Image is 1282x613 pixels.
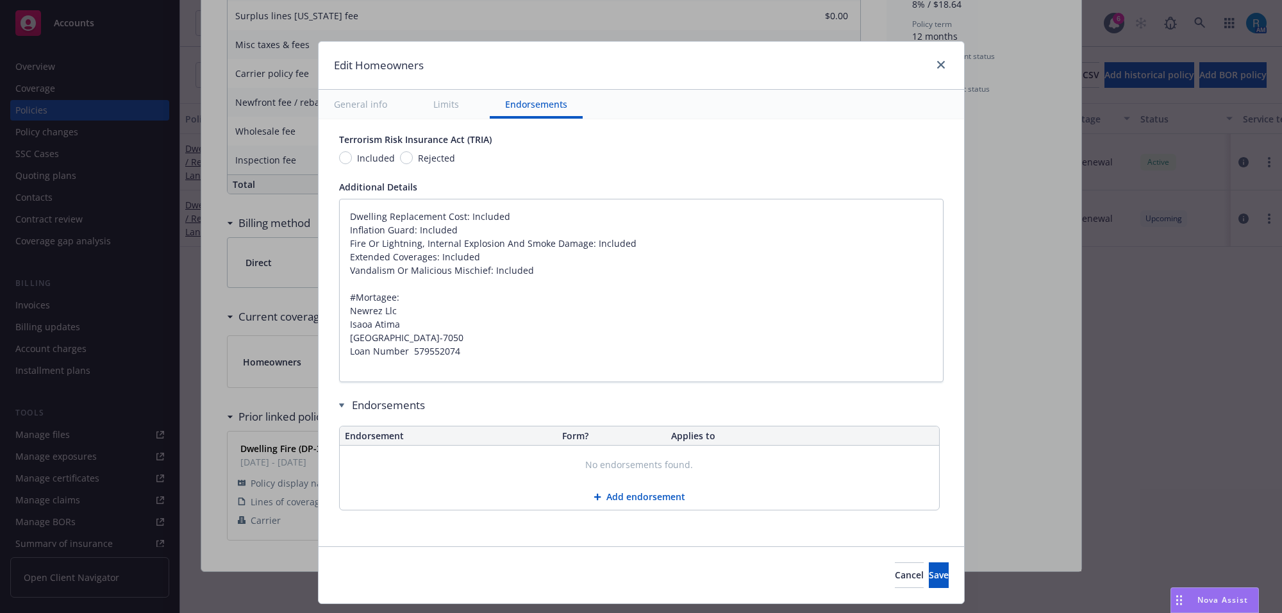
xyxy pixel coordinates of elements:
[418,90,474,119] button: Limits
[666,426,938,446] th: Applies to
[557,426,666,446] th: Form?
[1170,587,1259,613] button: Nova Assist
[418,151,455,165] span: Rejected
[339,398,940,413] div: Endorsements
[339,151,352,164] input: Included
[1197,594,1248,605] span: Nova Assist
[319,90,403,119] button: General info
[490,90,583,119] button: Endorsements
[334,57,424,74] h1: Edit Homeowners
[339,199,944,383] textarea: Dwelling Replacement Cost: Included Inflation Guard: Included Fire Or Lightning, Internal Explosi...
[585,458,693,471] span: No endorsements found.
[339,181,417,193] span: Additional Details
[340,426,558,446] th: Endorsement
[1171,588,1187,612] div: Drag to move
[339,133,492,146] span: Terrorism Risk Insurance Act (TRIA)
[400,151,413,164] input: Rejected
[357,151,395,165] span: Included
[340,484,939,510] button: Add endorsement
